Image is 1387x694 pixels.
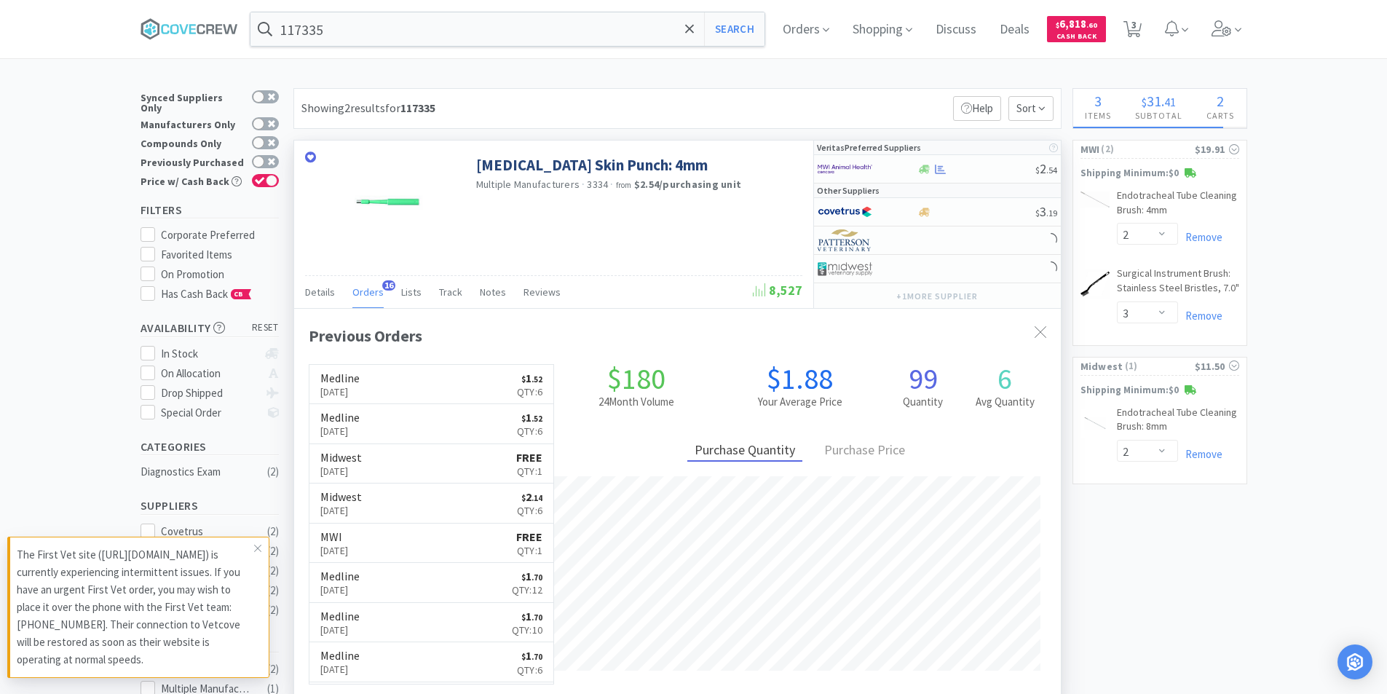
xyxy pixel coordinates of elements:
[352,285,384,299] span: Orders
[141,155,245,167] div: Previously Purchased
[817,440,912,462] div: Purchase Price
[161,404,258,422] div: Special Order
[818,158,872,180] img: f6b2451649754179b5b4e0c70c3f7cb0_2.png
[882,393,964,411] h2: Quantity
[521,572,526,583] span: $
[1008,96,1054,121] span: Sort
[964,364,1046,393] h1: 6
[1035,160,1057,177] span: 2
[532,572,542,583] span: . 70
[1056,20,1059,30] span: $
[320,661,360,677] p: [DATE]
[252,320,279,336] span: reset
[1217,92,1224,110] span: 2
[309,365,554,405] a: Medline[DATE]$1.52Qty:6
[1337,644,1372,679] div: Open Intercom Messenger
[516,543,542,559] p: Qty: 1
[267,602,279,619] div: ( 2 )
[517,662,542,678] p: Qty: 6
[161,266,279,283] div: On Promotion
[521,609,542,623] span: 1
[1099,142,1194,157] span: ( 2 )
[341,155,436,250] img: 608b540d51a04c738c00f2ab85665860_117335.jpeg
[517,423,542,439] p: Qty: 6
[161,246,279,264] div: Favorited Items
[320,582,360,598] p: [DATE]
[521,648,542,663] span: 1
[532,652,542,662] span: . 70
[320,650,360,661] h6: Medline
[1123,109,1195,122] h4: Subtotal
[161,523,251,540] div: Covetrus
[532,612,542,623] span: . 70
[382,280,395,291] span: 16
[141,320,279,336] h5: Availability
[1056,33,1097,42] span: Cash Back
[521,489,542,504] span: 2
[141,117,245,130] div: Manufacturers Only
[1080,141,1100,157] span: MWI
[1073,383,1246,398] p: Shipping Minimum: $0
[521,410,542,425] span: 1
[320,452,362,463] h6: Midwest
[1123,359,1195,374] span: ( 1 )
[267,562,279,580] div: ( 2 )
[512,582,543,598] p: Qty: 12
[385,100,435,115] span: for
[718,364,882,393] h1: $1.88
[320,491,362,502] h6: Midwest
[141,463,258,481] div: Diagnostics Exam
[141,497,279,514] h5: Suppliers
[1117,267,1239,301] a: Surgical Instrument Brush: Stainless Steel Bristles, 7.0"
[1117,189,1239,223] a: Endotracheal Tube Cleaning Brush: 4mm
[587,178,608,191] span: 3334
[882,364,964,393] h1: 99
[1147,92,1161,110] span: 31
[517,502,542,518] p: Qty: 6
[616,180,632,190] span: from
[521,374,526,385] span: $
[476,178,580,191] a: Multiple Manufacturers
[309,563,554,603] a: Medline[DATE]$1.70Qty:12
[753,282,802,299] span: 8,527
[1047,9,1106,49] a: $6,818.60Cash Back
[267,523,279,540] div: ( 2 )
[267,543,279,560] div: ( 2 )
[305,285,335,299] span: Details
[1178,447,1222,461] a: Remove
[401,285,422,299] span: Lists
[532,493,542,503] span: . 14
[1035,208,1040,218] span: $
[521,414,526,424] span: $
[320,531,349,543] h6: MWI
[1080,269,1110,299] img: 2fada002358c494a91fb7da49bed8475_3436.png
[309,404,554,444] a: Medline[DATE]$1.52Qty:6
[818,201,872,223] img: 77fca1acd8b6420a9015268ca798ef17_1.png
[141,136,245,149] div: Compounds Only
[320,610,360,622] h6: Medline
[141,90,245,113] div: Synced Suppliers Only
[320,622,360,638] p: [DATE]
[309,444,554,484] a: Midwest[DATE]FREEQty:1
[634,178,741,191] strong: $2.54 / purchasing unit
[400,100,435,115] strong: 117335
[309,642,554,682] a: Medline[DATE]$1.70Qty:6
[476,155,708,175] a: [MEDICAL_DATA] Skin Punch: 4mm
[161,365,258,382] div: On Allocation
[267,463,279,481] div: ( 2 )
[267,661,279,678] div: ( 2 )
[1035,203,1057,220] span: 3
[320,502,362,518] p: [DATE]
[517,384,542,400] p: Qty: 6
[1094,92,1102,110] span: 3
[439,285,462,299] span: Track
[1073,109,1123,122] h4: Items
[610,178,613,191] span: ·
[718,393,882,411] h2: Your Average Price
[141,202,279,218] h5: Filters
[141,174,245,186] div: Price w/ Cash Back
[532,414,542,424] span: . 52
[1118,25,1147,38] a: 3
[1117,406,1239,440] a: Endotracheal Tube Cleaning Brush: 8mm
[817,141,921,154] p: Veritas Preferred Suppliers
